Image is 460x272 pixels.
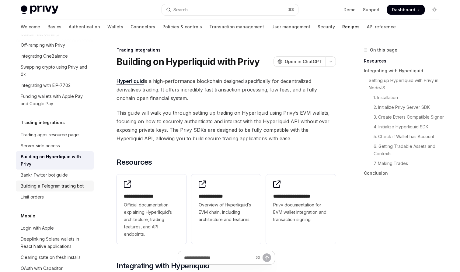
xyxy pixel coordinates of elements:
[364,141,444,159] a: 6. Getting Tradable Assets and Contexts
[191,174,261,244] a: **** **** ***Overview of Hyperliquid’s EVM chain, including architecture and features.
[21,265,63,272] div: OAuth with Capacitor
[21,41,65,49] div: Off-ramping with Privy
[117,157,152,167] span: Resources
[21,5,58,14] img: light logo
[21,235,90,250] div: Deeplinking Solana wallets in React Native applications
[16,51,94,62] a: Integrating OneBalance
[21,182,84,190] div: Building a Telegram trading bot
[285,59,322,65] span: Open in ChatGPT
[364,122,444,132] a: 4. Initialize Hyperliquid SDK
[21,171,68,179] div: Bankr Twitter bot guide
[117,109,336,143] span: This guide will walk you through setting up trading on Hyperliquid using Privy’s EVM wallets, foc...
[107,20,123,34] a: Wallets
[271,20,310,34] a: User management
[21,224,54,232] div: Login with Apple
[364,159,444,168] a: 7. Making Trades
[21,82,71,89] div: Integrating with EIP-7702
[184,251,253,264] input: Ask a question...
[21,63,90,78] div: Swapping crypto using Privy and 0x
[21,212,35,220] h5: Mobile
[117,56,260,67] h1: Building on Hyperliquid with Privy
[16,151,94,170] a: Building on Hyperliquid with Privy
[21,52,68,60] div: Integrating OneBalance
[430,5,439,15] button: Toggle dark mode
[162,20,202,34] a: Policies & controls
[21,193,44,201] div: Limit orders
[16,62,94,80] a: Swapping crypto using Privy and 0x
[21,119,65,126] h5: Trading integrations
[117,78,144,84] a: Hyperliquid
[16,234,94,252] a: Deeplinking Solana wallets in React Native applications
[69,20,100,34] a: Authentication
[387,5,425,15] a: Dashboard
[16,181,94,191] a: Building a Telegram trading bot
[209,20,264,34] a: Transaction management
[318,20,335,34] a: Security
[117,47,336,53] div: Trading integrations
[274,56,326,67] button: Open in ChatGPT
[16,191,94,202] a: Limit orders
[117,77,336,102] span: is a high-performance blockchain designed specifically for decentralized derivatives trading. It ...
[21,254,81,261] div: Clearing state on fresh installs
[131,20,155,34] a: Connectors
[364,76,444,93] a: Setting up Hyperliquid with Privy in NodeJS
[16,80,94,91] a: Integrating with EIP-7702
[21,153,90,168] div: Building on Hyperliquid with Privy
[21,93,90,107] div: Funding wallets with Apple Pay and Google Pay
[124,201,179,238] span: Official documentation explaining Hyperliquid’s architecture, trading features, and API endpoints.
[364,66,444,76] a: Integrating with Hyperliquid
[16,40,94,51] a: Off-ramping with Privy
[263,253,271,262] button: Send message
[364,93,444,102] a: 1. Installation
[47,20,61,34] a: Basics
[367,20,396,34] a: API reference
[16,223,94,234] a: Login with Apple
[364,112,444,122] a: 3. Create Ethers Compatible Signer
[288,7,294,12] span: ⌘ K
[363,7,380,13] a: Support
[364,132,444,141] a: 5. Check if Wallet has Account
[199,201,254,223] span: Overview of Hyperliquid’s EVM chain, including architecture and features.
[370,46,397,54] span: On this page
[21,142,60,149] div: Server-side access
[16,91,94,109] a: Funding wallets with Apple Pay and Google Pay
[173,6,190,13] div: Search...
[16,140,94,151] a: Server-side access
[21,20,40,34] a: Welcome
[16,129,94,140] a: Trading apps resource page
[16,252,94,263] a: Clearing state on fresh installs
[266,174,336,244] a: **** **** **** *****Privy documentation for EVM wallet integration and transaction signing.
[16,170,94,181] a: Bankr Twitter bot guide
[117,174,186,244] a: **** **** **** *Official documentation explaining Hyperliquid’s architecture, trading features, a...
[162,4,298,15] button: Open search
[364,56,444,66] a: Resources
[21,131,79,138] div: Trading apps resource page
[392,7,415,13] span: Dashboard
[343,7,356,13] a: Demo
[364,168,444,178] a: Conclusion
[342,20,360,34] a: Recipes
[364,102,444,112] a: 2. Initialize Privy Server SDK
[273,201,329,223] span: Privy documentation for EVM wallet integration and transaction signing.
